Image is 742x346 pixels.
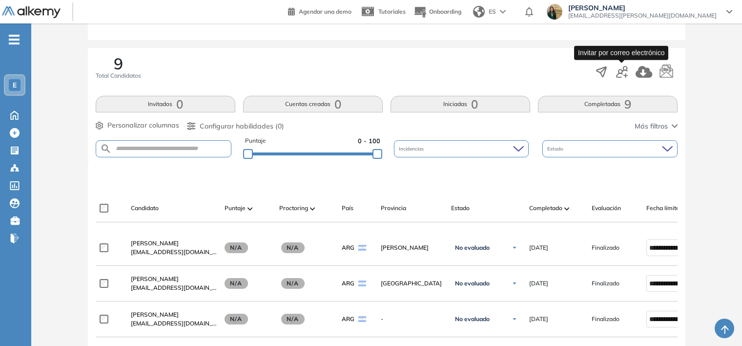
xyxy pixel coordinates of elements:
[358,136,380,146] span: 0 - 100
[358,281,366,286] img: ARG
[529,204,562,213] span: Completado
[131,311,179,318] span: [PERSON_NAME]
[381,204,406,213] span: Provincia
[96,96,235,112] button: Invitados0
[200,121,284,131] span: Configurar habilidades (0)
[547,145,565,152] span: Estado
[391,96,530,112] button: Iniciadas0
[288,5,351,17] a: Agendar una demo
[131,319,217,328] span: [EMAIL_ADDRESS][DOMAIN_NAME]
[310,207,315,210] img: [missing "en.ARROW_ALT" translation]
[542,140,678,157] div: Estado
[394,140,529,157] div: Incidencias
[429,8,461,15] span: Onboarding
[96,71,141,80] span: Total Candidatos
[187,121,284,131] button: Configurar habilidades (0)
[512,245,517,251] img: Ícono de flecha
[592,279,619,288] span: Finalizado
[473,6,485,18] img: world
[455,244,490,252] span: No evaluado
[281,278,305,289] span: N/A
[529,243,548,252] span: [DATE]
[592,315,619,324] span: Finalizado
[381,243,443,252] span: [PERSON_NAME]
[225,314,248,324] span: N/A
[342,204,353,213] span: País
[635,121,678,131] button: Más filtros
[131,275,179,282] span: [PERSON_NAME]
[574,45,668,60] div: Invitar por correo electrónico
[225,204,246,213] span: Puntaje
[451,204,470,213] span: Estado
[131,275,217,283] a: [PERSON_NAME]
[9,39,20,41] i: -
[342,315,354,324] span: ARG
[131,310,217,319] a: [PERSON_NAME]
[538,96,678,112] button: Completadas9
[358,316,366,322] img: ARG
[455,315,490,323] span: No evaluado
[455,280,490,287] span: No evaluado
[529,315,548,324] span: [DATE]
[100,143,112,155] img: SEARCH_ALT
[500,10,506,14] img: arrow
[592,243,619,252] span: Finalizado
[646,204,680,213] span: Fecha límite
[512,281,517,286] img: Ícono de flecha
[399,145,426,152] span: Incidencias
[131,248,217,257] span: [EMAIL_ADDRESS][DOMAIN_NAME]
[107,120,179,130] span: Personalizar columnas
[281,242,305,253] span: N/A
[2,6,61,19] img: Logo
[378,8,406,15] span: Tutoriales
[413,1,461,22] button: Onboarding
[225,242,248,253] span: N/A
[381,279,443,288] span: [GEOGRAPHIC_DATA]
[13,81,17,89] span: E
[131,204,159,213] span: Candidato
[529,279,548,288] span: [DATE]
[342,243,354,252] span: ARG
[564,207,569,210] img: [missing "en.ARROW_ALT" translation]
[693,299,742,346] iframe: Chat Widget
[131,239,217,248] a: [PERSON_NAME]
[281,314,305,324] span: N/A
[96,120,179,130] button: Personalizar columnas
[381,315,443,324] span: -
[489,7,496,16] span: ES
[512,316,517,322] img: Ícono de flecha
[358,245,366,251] img: ARG
[568,12,717,20] span: [EMAIL_ADDRESS][PERSON_NAME][DOMAIN_NAME]
[247,207,252,210] img: [missing "en.ARROW_ALT" translation]
[635,121,668,131] span: Más filtros
[243,96,383,112] button: Cuentas creadas0
[592,204,621,213] span: Evaluación
[279,204,308,213] span: Proctoring
[131,283,217,292] span: [EMAIL_ADDRESS][DOMAIN_NAME]
[245,136,266,146] span: Puntaje
[131,239,179,247] span: [PERSON_NAME]
[225,278,248,289] span: N/A
[568,4,717,12] span: [PERSON_NAME]
[299,8,351,15] span: Agendar una demo
[342,279,354,288] span: ARG
[114,56,123,71] span: 9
